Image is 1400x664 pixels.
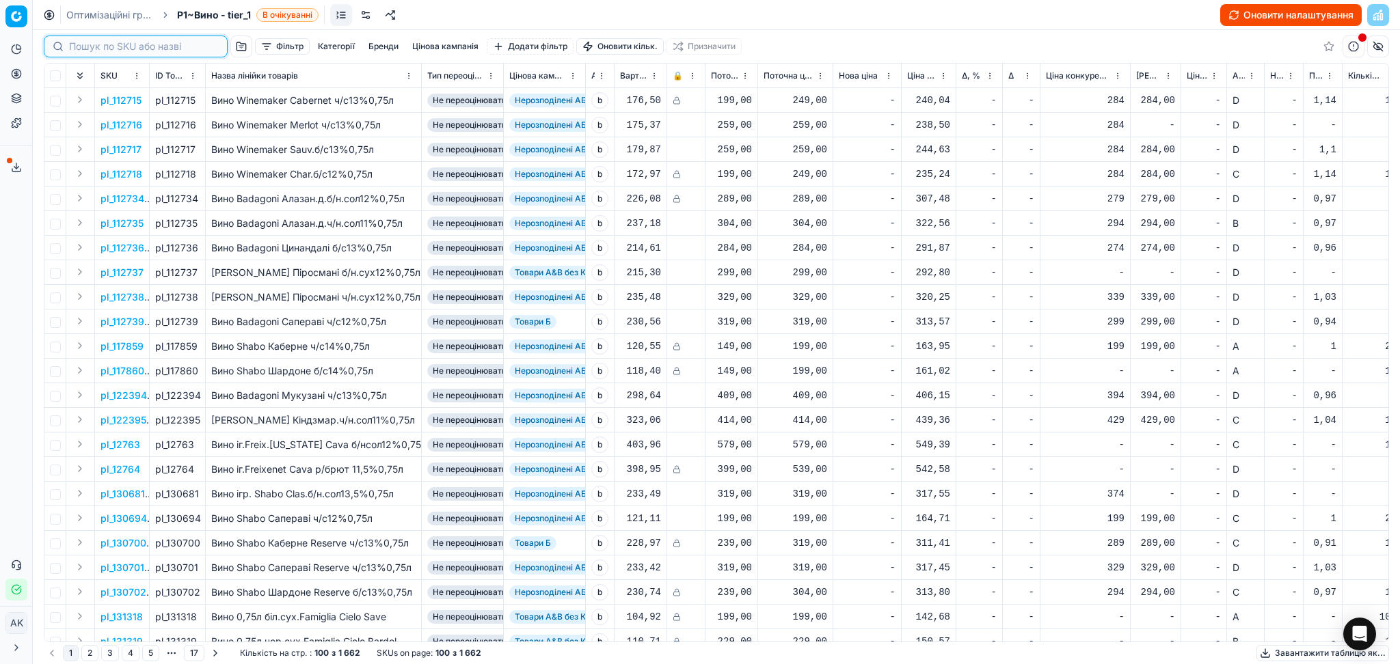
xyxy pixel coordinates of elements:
div: 6 [1348,217,1397,230]
strong: 1 662 [338,648,360,659]
div: - [1008,290,1034,304]
span: Не переоцінювати [427,143,512,156]
div: - [962,217,997,230]
div: - [1309,266,1336,279]
button: pl_112739 [100,315,144,329]
button: pl_112718 [100,167,142,181]
div: - [1309,118,1336,132]
div: 8 [1348,118,1397,132]
div: - [839,241,896,255]
button: 1 [63,645,79,661]
div: 319,00 [764,315,827,329]
div: - [839,315,896,329]
button: pl_12763 [100,438,140,452]
button: pl_117860 [100,364,144,378]
button: 3 [101,645,119,661]
div: - [1270,217,1297,230]
div: 304,00 [711,217,752,230]
button: pl_112735 [100,217,144,230]
div: - [962,290,997,304]
button: Expand [72,633,88,649]
button: pl_112737 [100,266,144,279]
div: 226,08 [620,192,661,206]
button: pl_112734 [100,192,144,206]
div: Вино Badagoni Алазан.д.ч/н.сол11%0,75л [211,217,416,230]
button: 5 [142,645,159,661]
div: - [1187,266,1221,279]
p: pl_12764 [100,462,140,476]
div: - [839,94,896,107]
button: Expand [72,141,88,157]
span: Цінова кампанія [509,70,566,81]
span: Вартість [620,70,647,81]
button: Expand [72,608,88,624]
button: Бренди [363,38,404,55]
div: Вино Badagoni Алазан.д.б/н.сол12%0,75л [211,192,416,206]
div: D [1233,94,1258,107]
button: Категорії [312,38,360,55]
button: pl_117859 [100,340,144,353]
span: Поточна ціна [764,70,813,81]
div: - [962,118,997,132]
span: Не переоцінювати [427,167,512,181]
div: 249,00 [764,94,827,107]
div: pl_112735 [155,217,200,230]
button: Оновити кільк. [576,38,664,55]
p: pl_130681 [100,487,145,501]
button: pl_130694 [100,512,147,525]
div: 13 [1348,94,1397,107]
span: 🔒 [673,70,683,81]
strong: 100 [314,648,329,659]
div: Вино Winemaker Char.б/с12%0,75л [211,167,416,181]
button: Expand [72,288,88,305]
div: - [962,241,997,255]
div: 284 [1046,143,1125,156]
div: Open Intercom Messenger [1343,618,1376,650]
div: - [1270,167,1297,181]
div: 307,48 [907,192,950,206]
input: Пошук по SKU або назві [69,40,219,53]
a: Оптимізаційні групи [66,8,154,22]
div: - [1270,118,1297,132]
button: Expand [72,190,88,206]
div: - [1187,118,1221,132]
div: - [839,266,896,279]
div: - [1270,241,1297,255]
p: pl_112736 [100,241,144,255]
button: Expand [72,460,88,477]
span: Не переоцінювати [427,217,512,230]
span: Не переоцінювати [427,241,512,255]
div: 339,00 [1136,290,1175,304]
div: Вино Winemaker Cabernet ч/с13%0,75л [211,94,416,107]
div: 230,56 [620,315,661,329]
div: 0,96 [1309,241,1336,255]
div: 259,00 [764,118,827,132]
div: 1,1 [1309,143,1336,156]
button: Expand [72,485,88,501]
button: Expand [72,313,88,329]
div: 259,00 [711,143,752,156]
div: - [962,266,997,279]
span: Ціна з плановою націнкою [907,70,937,81]
p: pl_130702 [100,585,146,599]
button: Expand [72,411,88,428]
span: Тип переоцінки [427,70,484,81]
div: 172,97 [620,167,661,181]
div: 284 [1046,118,1125,132]
span: Нерозподілені АБ за попитом [509,118,639,132]
div: 284,00 [1136,143,1175,156]
button: pl_112717 [100,143,142,156]
span: P1~Вино - tier_1В очікуванні [177,8,319,22]
div: - [1187,167,1221,181]
div: D [1233,266,1258,279]
div: 289,00 [764,192,827,206]
div: 175,37 [620,118,661,132]
button: Оновити налаштування [1220,4,1362,26]
div: - [1136,266,1175,279]
span: AK [6,613,27,633]
p: pl_122394 [100,389,147,402]
div: 284,00 [764,241,827,255]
